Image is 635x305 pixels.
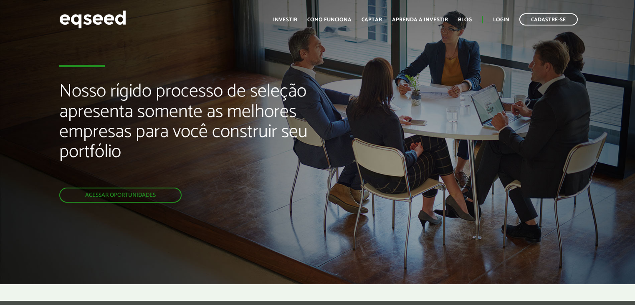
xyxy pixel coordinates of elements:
a: Captar [362,17,382,23]
img: EqSeed [59,8,126,30]
a: Blog [458,17,472,23]
a: Acessar oportunidades [59,188,182,203]
a: Como funciona [307,17,352,23]
a: Login [493,17,509,23]
a: Aprenda a investir [392,17,448,23]
a: Cadastre-se [519,13,578,25]
a: Investir [273,17,297,23]
h2: Nosso rígido processo de seleção apresenta somente as melhores empresas para você construir seu p... [59,81,364,188]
